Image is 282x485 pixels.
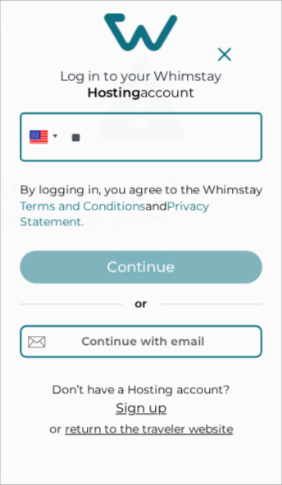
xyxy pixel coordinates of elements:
[20,297,262,312] p: or
[61,51,222,84] h2: Log in to your Whimstay
[218,48,231,61] button: Close
[20,198,209,229] a: Privacy Statement.
[49,383,233,398] p: Don’t have a Hosting account?
[88,84,195,100] p: account
[88,84,141,100] p: Hosting
[20,325,262,358] button: Continue with email
[81,335,204,348] div: Continue with email
[65,422,233,437] a: return to the traveler website
[116,401,166,416] span: Sign up
[20,182,262,229] p: By logging in, you agree to the Whimstay and
[20,251,262,283] button: Continue
[20,198,145,213] a: Terms and Conditions
[104,13,178,51] img: login-logo
[49,422,233,437] p: or
[20,113,62,162] div: United States: + 1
